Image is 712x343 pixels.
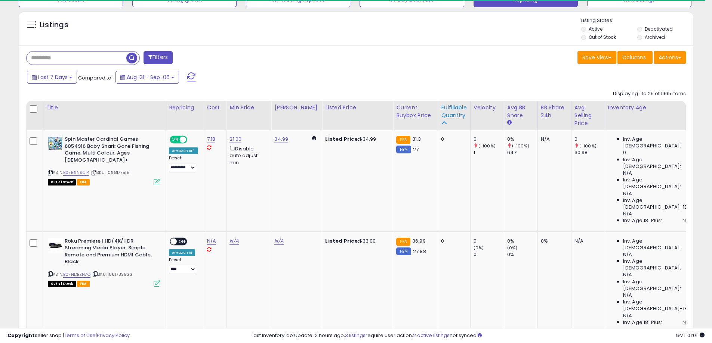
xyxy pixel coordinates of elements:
[623,299,691,312] span: Inv. Age [DEMOGRAPHIC_DATA]-180:
[177,238,189,244] span: OFF
[413,248,426,255] span: 27.88
[325,135,359,143] b: Listed Price:
[623,312,632,319] span: N/A
[541,238,565,244] div: 0%
[474,136,504,143] div: 0
[207,135,216,143] a: 7.18
[574,104,602,127] div: Avg Selling Price
[623,190,632,197] span: N/A
[507,238,537,244] div: 0%
[97,332,130,339] a: Privacy Policy
[574,149,605,156] div: 30.98
[413,332,450,339] a: 2 active listings
[574,136,605,143] div: 0
[77,179,90,185] span: FBA
[7,332,35,339] strong: Copyright
[507,119,512,126] small: Avg BB Share.
[170,137,180,143] span: ON
[274,135,288,143] a: 34.99
[579,143,597,149] small: (-100%)
[48,179,76,185] span: All listings that are currently out of stock and unavailable for purchase on Amazon
[169,156,198,172] div: Preset:
[617,51,653,64] button: Columns
[169,258,198,274] div: Preset:
[412,237,426,244] span: 36.99
[396,146,411,153] small: FBM
[396,247,411,255] small: FBM
[396,238,410,246] small: FBA
[474,149,504,156] div: 1
[623,136,691,149] span: Inv. Age [DEMOGRAPHIC_DATA]:
[144,51,173,64] button: Filters
[622,54,646,61] span: Columns
[474,238,504,244] div: 0
[65,238,155,267] b: Roku Premiere | HD/4K/HDR Streaming Media Player, Simple Remote and Premium HDMI Cable, Black
[169,104,201,112] div: Repricing
[413,146,419,153] span: 27
[623,319,662,326] span: Inv. Age 181 Plus:
[229,104,268,112] div: Min Price
[507,104,534,119] div: Avg BB Share
[478,143,496,149] small: (-100%)
[92,271,132,277] span: | SKU: 1061733933
[78,74,112,81] span: Compared to:
[574,238,599,244] div: N/A
[396,104,435,119] div: Current Buybox Price
[48,238,63,253] img: 31BeNC+1RrL._SL40_.jpg
[48,136,63,151] img: 51wSlTbkXVL._SL40_.jpg
[645,26,673,32] label: Deactivated
[623,217,662,224] span: Inv. Age 181 Plus:
[27,71,77,84] button: Last 7 Days
[623,156,691,170] span: Inv. Age [DEMOGRAPHIC_DATA]:
[589,26,602,32] label: Active
[169,147,198,154] div: Amazon AI *
[412,135,421,143] span: 31.3
[90,169,130,175] span: | SKU: 1068177518
[623,278,691,292] span: Inv. Age [DEMOGRAPHIC_DATA]:
[682,319,691,326] span: N/A
[441,136,464,143] div: 0
[577,51,616,64] button: Save View
[541,136,565,143] div: N/A
[186,137,198,143] span: OFF
[325,237,359,244] b: Listed Price:
[474,251,504,258] div: 0
[581,17,693,24] p: Listing States:
[623,292,632,299] span: N/A
[48,136,160,184] div: ASIN:
[229,135,241,143] a: 21.00
[229,237,238,245] a: N/A
[127,74,170,81] span: Aug-31 - Sep-06
[115,71,179,84] button: Aug-31 - Sep-06
[589,34,616,40] label: Out of Stock
[654,51,686,64] button: Actions
[169,249,195,256] div: Amazon AI
[46,104,163,112] div: Title
[608,104,694,112] div: Inventory Age
[396,136,410,144] small: FBA
[623,251,632,258] span: N/A
[507,136,537,143] div: 0%
[325,104,390,112] div: Listed Price
[623,170,632,177] span: N/A
[623,258,691,271] span: Inv. Age [DEMOGRAPHIC_DATA]:
[613,90,686,97] div: Displaying 1 to 25 of 1965 items
[541,104,568,119] div: BB Share 24h.
[48,281,76,287] span: All listings that are currently out of stock and unavailable for purchase on Amazon
[38,74,68,81] span: Last 7 Days
[345,332,366,339] a: 3 listings
[207,237,216,245] a: N/A
[507,251,537,258] div: 0%
[623,271,632,278] span: N/A
[63,169,89,176] a: B07R6N9C14
[507,149,537,156] div: 64%
[441,238,464,244] div: 0
[207,104,224,112] div: Cost
[623,211,632,217] span: N/A
[229,144,265,166] div: Disable auto adjust min
[623,197,691,211] span: Inv. Age [DEMOGRAPHIC_DATA]-180:
[65,136,155,165] b: Spin Master Cardinal Games 6054916 Baby Shark Gone Fishing Game, Multi Colour, Ages [DEMOGRAPHIC_...
[623,238,691,251] span: Inv. Age [DEMOGRAPHIC_DATA]:
[645,34,665,40] label: Archived
[507,245,518,251] small: (0%)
